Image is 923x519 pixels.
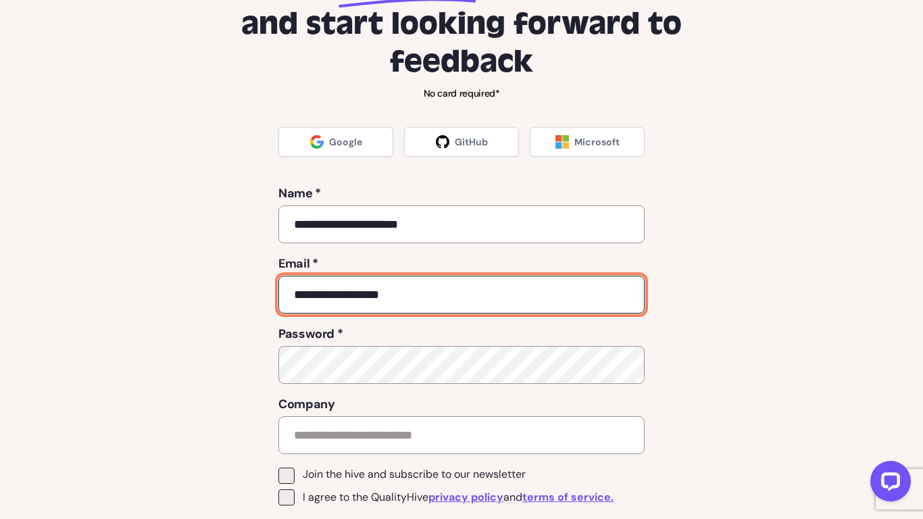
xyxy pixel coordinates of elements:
a: GitHub [404,127,519,157]
iframe: LiveChat chat widget [859,455,916,512]
label: Name * [278,184,645,203]
span: I agree to the QualityHive and [303,489,614,505]
span: Google [329,135,362,149]
a: terms of service. [522,489,614,505]
p: No card required* [213,86,710,100]
a: privacy policy [428,489,503,505]
span: Microsoft [574,135,620,149]
a: Google [278,127,393,157]
span: Join the hive and subscribe to our newsletter [303,468,526,481]
label: Password * [278,324,645,343]
label: Email * [278,254,645,273]
a: Microsoft [530,127,645,157]
label: Company [278,395,645,414]
span: GitHub [455,135,488,149]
